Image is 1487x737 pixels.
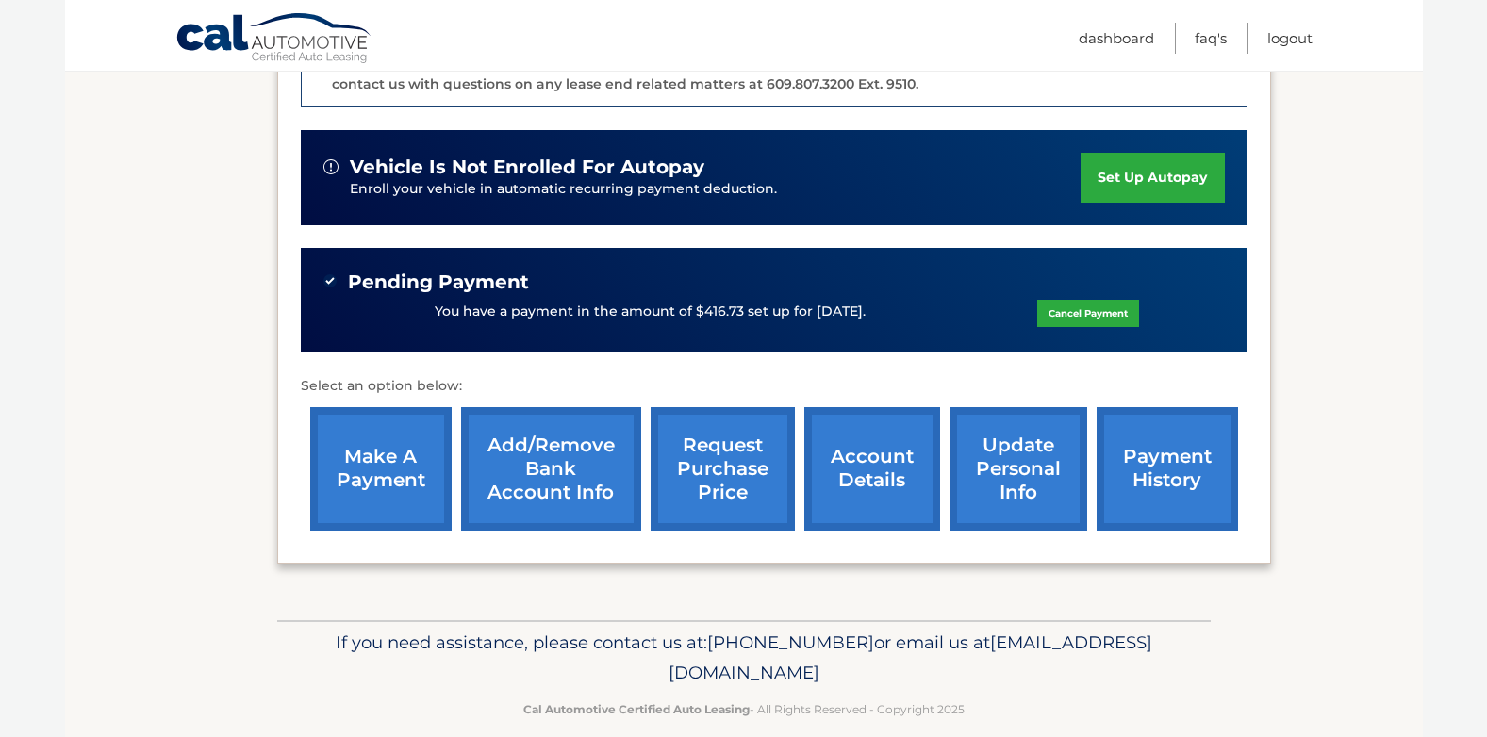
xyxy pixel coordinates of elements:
[1267,23,1313,54] a: Logout
[350,156,704,179] span: vehicle is not enrolled for autopay
[435,302,866,322] p: You have a payment in the amount of $416.73 set up for [DATE].
[1081,153,1224,203] a: set up autopay
[323,159,339,174] img: alert-white.svg
[523,702,750,716] strong: Cal Automotive Certified Auto Leasing
[1195,23,1227,54] a: FAQ's
[350,179,1082,200] p: Enroll your vehicle in automatic recurring payment deduction.
[1037,300,1139,327] a: Cancel Payment
[707,631,874,653] span: [PHONE_NUMBER]
[348,270,529,294] span: Pending Payment
[804,407,940,531] a: account details
[1079,23,1154,54] a: Dashboard
[289,699,1198,719] p: - All Rights Reserved - Copyright 2025
[323,274,337,287] img: check-green.svg
[332,29,1235,92] p: The end of your lease is approaching soon. A member of our lease end team will be in touch soon t...
[461,407,641,531] a: Add/Remove bank account info
[289,628,1198,688] p: If you need assistance, please contact us at: or email us at
[950,407,1087,531] a: update personal info
[310,407,452,531] a: make a payment
[651,407,795,531] a: request purchase price
[1097,407,1238,531] a: payment history
[301,375,1247,398] p: Select an option below:
[175,12,373,67] a: Cal Automotive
